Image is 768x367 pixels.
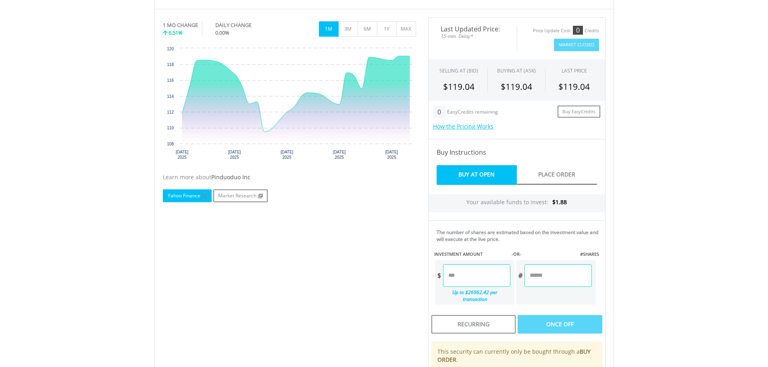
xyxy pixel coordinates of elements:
[377,21,397,37] button: 1Y
[163,189,212,202] a: Yahoo Finance
[518,315,602,334] div: Once Off
[434,251,483,257] label: INVESTMENT AMOUNT
[163,21,198,29] div: 1 MO CHANGE
[175,150,188,160] text: [DATE] 2025
[167,110,174,114] text: 112
[435,264,443,287] div: $
[163,173,416,181] div: Learn more about
[562,67,587,74] div: LAST PRICE
[439,67,478,74] div: SELLING AT (BID)
[437,229,602,243] div: The number of shares are estimated based on the investment value and will execute at the live price.
[385,150,398,160] text: [DATE] 2025
[167,47,174,51] text: 120
[429,194,605,212] div: Your available funds to invest:
[280,150,293,160] text: [DATE] 2025
[167,126,174,130] text: 110
[437,165,517,185] a: Buy At Open
[163,44,416,165] svg: Interactive chart
[338,21,358,37] button: 3M
[558,81,590,92] span: $119.04
[552,198,567,206] span: $1.88
[167,94,174,99] text: 114
[516,264,524,287] div: #
[437,147,597,157] h4: Buy Instructions
[585,28,599,34] div: Credits
[435,287,511,305] div: Up to $26962.42 per transaction
[435,32,511,40] span: 15-min. Delay*
[558,106,600,118] a: Buy EasyCredits
[533,28,571,34] div: Price Update Cost:
[167,78,174,83] text: 116
[213,189,268,202] a: Market Research
[497,67,536,74] span: BUYING AT (ASK)
[433,106,445,118] div: 0
[211,173,250,181] span: Pinduoduo Inc
[437,348,591,363] b: BUY ORDER
[433,122,493,130] a: How the Pricing Works
[163,44,416,165] div: Chart. Highcharts interactive chart.
[396,21,416,37] button: MAX
[333,150,345,160] text: [DATE] 2025
[215,29,229,36] span: 0.00%
[169,29,183,36] span: 6.51%
[167,142,174,146] text: 108
[358,21,377,37] button: 6M
[501,81,532,92] span: $119.04
[517,165,597,185] a: Place Order
[512,251,521,257] label: -OR-
[435,26,511,32] span: Last Updated Price:
[431,315,516,334] div: Recurring
[573,26,583,35] div: 0
[215,21,279,29] div: DAILY CHANGE
[554,39,599,51] button: Market Closed
[580,251,599,257] label: #SHARES
[167,62,174,67] text: 118
[228,150,241,160] text: [DATE] 2025
[447,109,498,116] div: EasyCredits remaining
[443,81,475,92] span: $119.04
[319,21,339,37] button: 1M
